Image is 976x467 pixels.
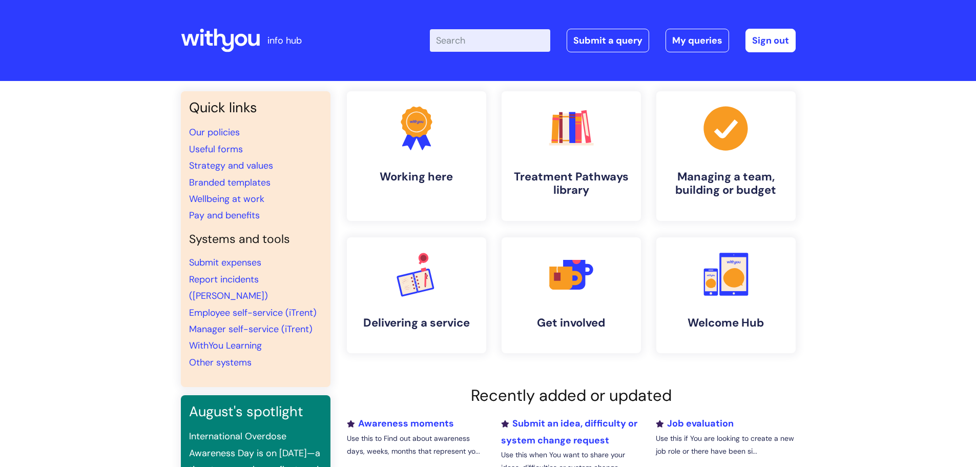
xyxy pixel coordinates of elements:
[347,237,486,353] a: Delivering a service
[666,29,729,52] a: My queries
[501,417,637,446] a: Submit an idea, difficulty or system change request
[189,126,240,138] a: Our policies
[189,256,261,269] a: Submit expenses
[189,339,262,352] a: WithYou Learning
[189,193,264,205] a: Wellbeing at work
[189,159,273,172] a: Strategy and values
[510,316,633,330] h4: Get involved
[347,91,486,221] a: Working here
[347,417,454,430] a: Awareness moments
[656,91,796,221] a: Managing a team, building or budget
[189,176,271,189] a: Branded templates
[189,323,313,335] a: Manager self-service (iTrent)
[656,432,795,458] p: Use this if You are looking to create a new job role or there have been si...
[745,29,796,52] a: Sign out
[347,386,796,405] h2: Recently added or updated
[656,417,734,430] a: Job evaluation
[664,170,787,197] h4: Managing a team, building or budget
[430,29,550,52] input: Search
[189,232,322,247] h4: Systems and tools
[502,237,641,353] a: Get involved
[189,273,268,302] a: Report incidents ([PERSON_NAME])
[502,91,641,221] a: Treatment Pathways library
[347,432,486,458] p: Use this to Find out about awareness days, weeks, months that represent yo...
[189,99,322,116] h3: Quick links
[189,403,322,420] h3: August's spotlight
[267,32,302,49] p: info hub
[189,209,260,221] a: Pay and benefits
[189,356,252,369] a: Other systems
[656,237,796,353] a: Welcome Hub
[567,29,649,52] a: Submit a query
[189,307,317,319] a: Employee self-service (iTrent)
[355,316,478,330] h4: Delivering a service
[189,143,243,155] a: Useful forms
[355,170,478,184] h4: Working here
[510,170,633,197] h4: Treatment Pathways library
[664,316,787,330] h4: Welcome Hub
[430,29,796,52] div: | -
